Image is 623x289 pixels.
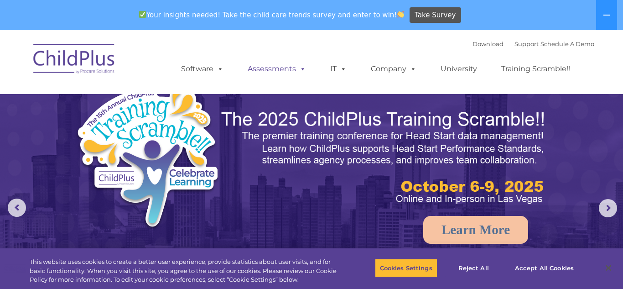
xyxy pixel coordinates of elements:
[445,258,502,278] button: Reject All
[127,60,155,67] span: Last name
[492,60,579,78] a: Training Scramble!!
[598,258,618,278] button: Close
[415,7,456,23] span: Take Survey
[127,98,166,105] span: Phone number
[135,6,408,24] span: Your insights needed! Take the child care trends survey and enter to win!
[29,37,120,83] img: ChildPlus by Procare Solutions
[172,60,233,78] a: Software
[239,60,315,78] a: Assessments
[510,258,579,278] button: Accept All Cookies
[540,40,594,47] a: Schedule A Demo
[30,257,343,284] div: This website uses cookies to create a better user experience, provide statistics about user visit...
[472,40,504,47] a: Download
[321,60,356,78] a: IT
[139,11,146,18] img: ✅
[397,11,404,18] img: 👏
[472,40,594,47] font: |
[514,40,539,47] a: Support
[362,60,426,78] a: Company
[375,258,437,278] button: Cookies Settings
[431,60,486,78] a: University
[410,7,461,23] a: Take Survey
[423,216,528,244] a: Learn More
